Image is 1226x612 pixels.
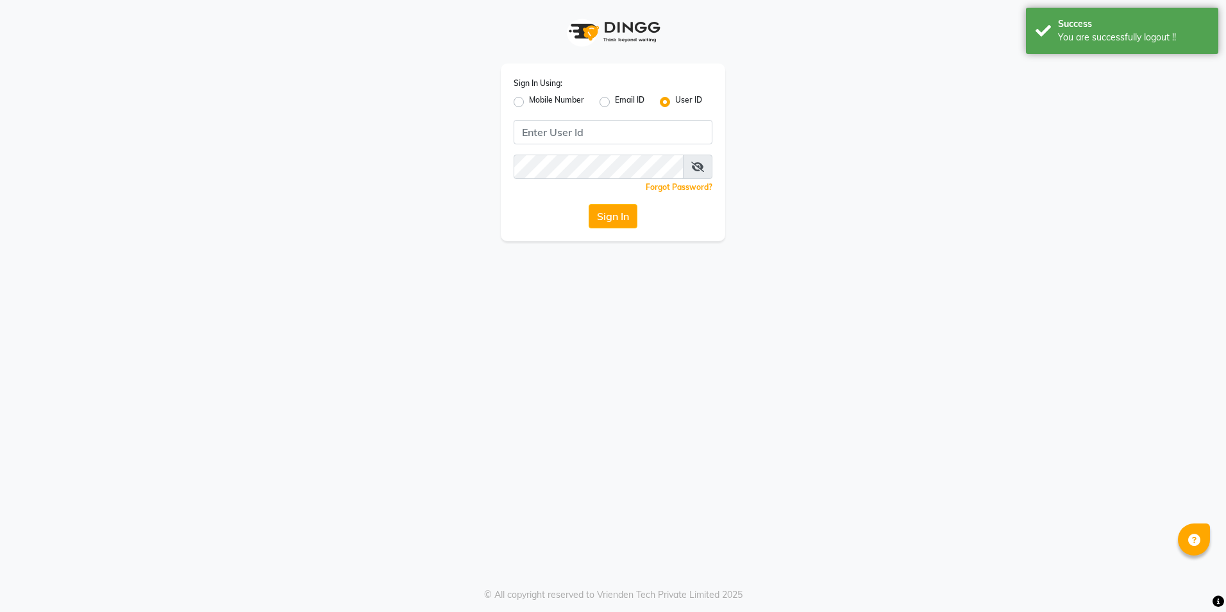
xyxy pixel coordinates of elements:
label: User ID [675,94,702,110]
button: Sign In [589,204,637,228]
label: Mobile Number [529,94,584,110]
label: Sign In Using: [514,78,562,89]
div: You are successfully logout !! [1058,31,1209,44]
input: Username [514,155,684,179]
a: Forgot Password? [646,182,712,192]
div: Success [1058,17,1209,31]
label: Email ID [615,94,644,110]
img: logo1.svg [562,13,664,51]
input: Username [514,120,712,144]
